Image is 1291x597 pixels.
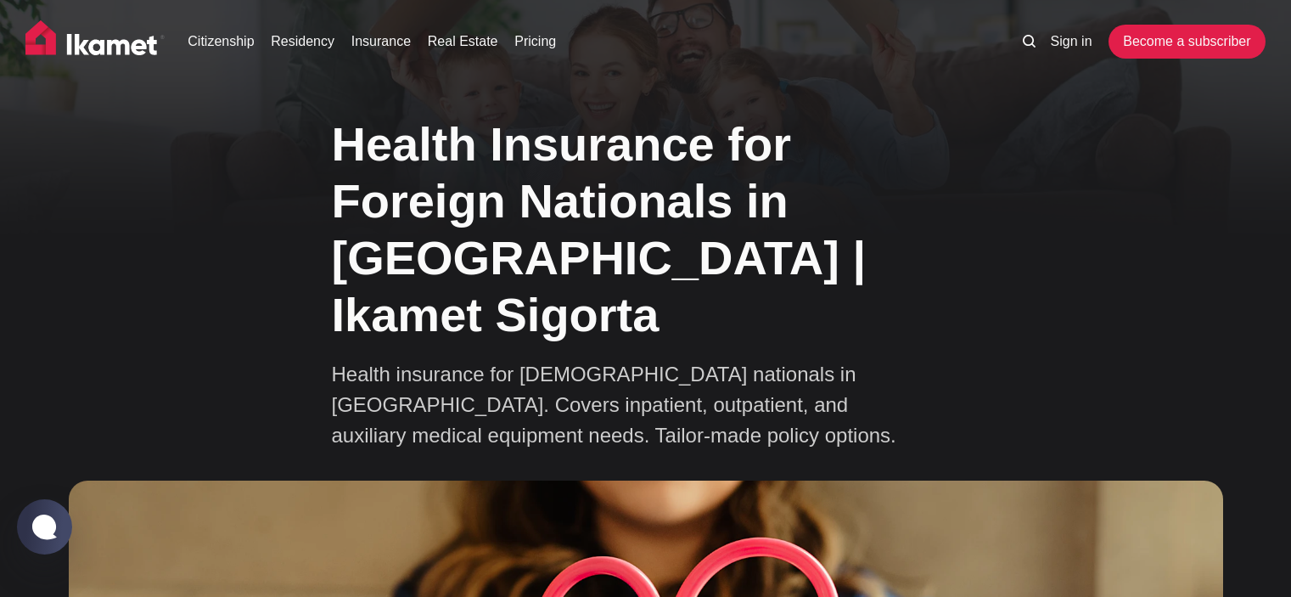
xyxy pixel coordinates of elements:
[25,20,165,63] img: Ikamet home
[428,31,498,52] a: Real Estate
[514,31,556,52] a: Pricing
[271,31,334,52] a: Residency
[1109,25,1265,59] a: Become a subscriber
[351,31,411,52] a: Insurance
[1051,31,1092,52] a: Sign in
[188,31,254,52] a: Citizenship
[332,359,926,451] p: Health insurance for [DEMOGRAPHIC_DATA] nationals in [GEOGRAPHIC_DATA]. Covers inpatient, outpati...
[332,115,960,344] h1: Health Insurance for Foreign Nationals in [GEOGRAPHIC_DATA] | Ikamet Sigorta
